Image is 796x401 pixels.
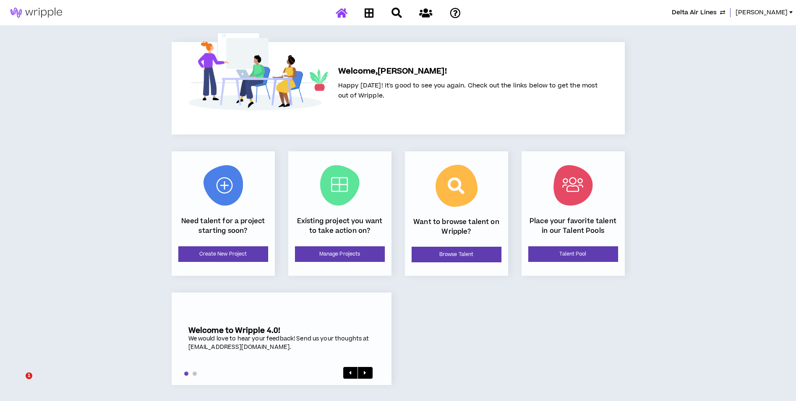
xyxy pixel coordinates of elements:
p: Need talent for a project starting soon? [178,216,268,235]
p: Existing project you want to take action on? [295,216,385,235]
button: Delta Air Lines [672,8,725,17]
span: 1 [26,372,32,379]
div: We would love to hear your feedback! Send us your thoughts at [EMAIL_ADDRESS][DOMAIN_NAME]. [188,335,375,351]
a: Browse Talent [412,247,501,262]
img: Current Projects [320,165,360,206]
p: Want to browse talent on Wripple? [412,217,501,236]
a: Talent Pool [528,246,618,262]
p: Place your favorite talent in our Talent Pools [528,216,618,235]
img: New Project [204,165,243,206]
img: Talent Pool [553,165,593,206]
span: [PERSON_NAME] [736,8,788,17]
h5: Welcome to Wripple 4.0! [188,326,375,335]
a: Manage Projects [295,246,385,262]
span: Delta Air Lines [672,8,717,17]
span: Happy [DATE]! It's good to see you again. Check out the links below to get the most out of Wripple. [338,81,598,100]
iframe: Intercom live chat [8,372,29,393]
a: Create New Project [178,246,268,262]
h5: Welcome, [PERSON_NAME] ! [338,66,598,77]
